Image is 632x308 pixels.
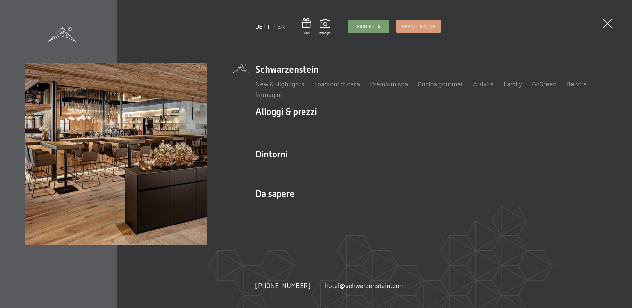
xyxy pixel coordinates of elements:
a: Richiesta [348,20,389,33]
span: Immagini [318,30,331,35]
a: Premium spa [370,80,408,88]
a: Attività [473,80,494,88]
a: Buoni [302,18,311,35]
span: Prenotazione [402,23,435,30]
span: Richiesta [357,23,380,30]
a: GoGreen [532,80,557,88]
a: Prenotazione [397,20,440,33]
a: Cucina gourmet [418,80,463,88]
span: Buoni [302,30,311,35]
a: Belvita [566,80,587,88]
span: [PHONE_NUMBER] [255,281,310,289]
a: I padroni di casa [314,80,360,88]
a: Immagini [318,19,331,35]
a: New & Highlights [255,80,304,88]
a: Family [504,80,522,88]
a: [PHONE_NUMBER] [255,281,310,290]
a: EN [277,23,285,30]
a: Immagini [255,90,282,98]
a: hotel@schwarzenstein.com [325,281,405,290]
a: IT [268,23,273,30]
a: DE [255,23,263,30]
